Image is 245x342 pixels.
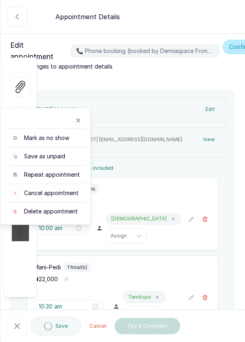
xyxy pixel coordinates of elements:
span: Repeat appointment [24,171,80,179]
span: Mark as no show [24,134,69,142]
span: Cancel appointment [24,189,79,197]
p: Mani-Pedi [34,263,61,271]
p: [DEMOGRAPHIC_DATA] [111,215,167,222]
input: Select time [39,302,91,311]
button: Pay & Complete [115,318,180,334]
button: Save [31,317,81,335]
span: 22,000 [39,275,58,282]
p: 1 hour(s) [67,264,87,271]
p: ₦ [34,275,58,283]
p: Tolu · [37,136,182,143]
button: View [198,132,220,147]
span: Edit appointment [10,40,64,62]
p: Temitope [128,294,151,300]
input: Select time [39,224,74,233]
button: Edit [201,102,220,117]
label: 📞 Phone booking (booked by Dermaspace Frontdesk) [71,45,219,57]
p: Appointment Details [55,12,120,22]
button: Cancel [84,318,111,334]
span: Save as unpaid [24,152,65,160]
span: Delete appointment [24,207,78,215]
span: +234 8038977607 | [EMAIL_ADDRESS][DOMAIN_NAME] [51,136,182,142]
p: Make changes to appointment details [10,62,219,71]
p: [DATE] 10:00 AM [37,106,76,113]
